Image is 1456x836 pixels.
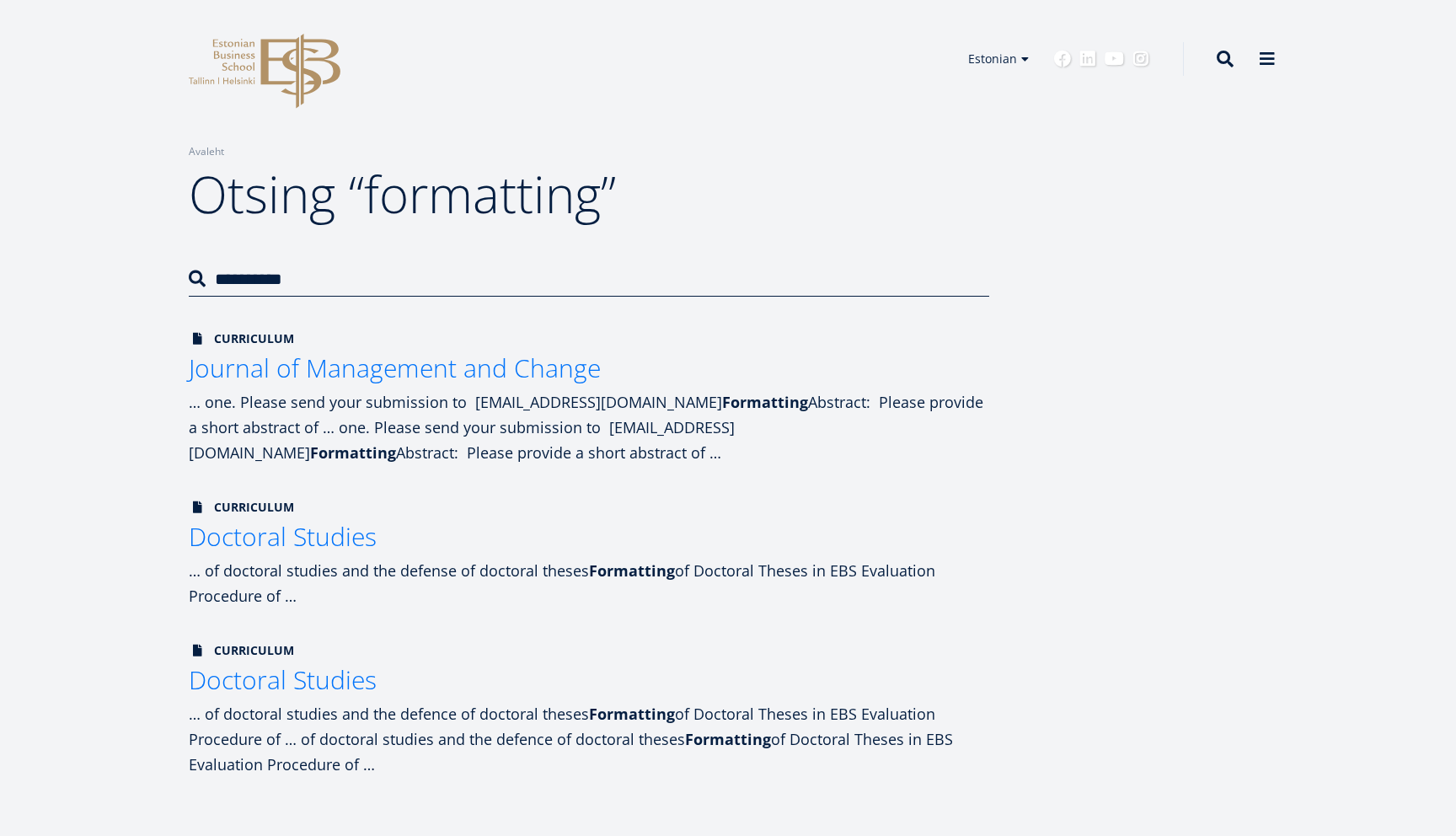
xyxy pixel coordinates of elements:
strong: Formatting [685,729,771,749]
strong: Formatting [589,560,675,581]
h1: Otsing “formatting” [189,160,989,228]
a: Instagram [1132,51,1149,67]
span: Curriculum [189,499,294,516]
strong: Formatting [589,704,675,724]
span: Journal of Management and Change [189,351,601,385]
div: … of doctoral studies and the defence of doctoral theses of Doctoral Theses in EBS Evaluation Pro... [189,701,989,777]
a: Linkedin [1079,51,1096,67]
a: Youtube [1105,51,1124,67]
span: Doctoral Studies [189,519,377,554]
span: Doctoral Studies [189,662,377,697]
div: … of doctoral studies and the defense of doctoral theses of Doctoral Theses in EBS Evaluation Pro... [189,558,989,608]
strong: Formatting [722,392,808,412]
div: … one. Please send your submission to [EMAIL_ADDRESS][DOMAIN_NAME] Abstract: Please provide a sho... [189,389,989,465]
span: Curriculum [189,330,294,347]
a: Facebook [1054,51,1071,67]
strong: Formatting [310,442,396,463]
span: Curriculum [189,642,294,659]
a: Avaleht [189,143,224,160]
